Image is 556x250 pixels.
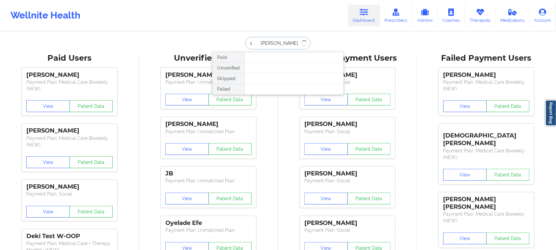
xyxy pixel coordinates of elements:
[165,227,252,234] p: Payment Plan : Unmatched Plan
[422,53,551,63] div: Failed Payment Users
[380,5,412,26] a: Prescribers
[26,191,113,197] p: Payment Plan : Social
[212,73,244,84] div: Skipped
[212,84,244,95] div: Failed
[212,63,244,73] div: Unverified
[26,233,113,240] div: Deki Test W-OOP
[208,94,252,106] button: Patient Data
[144,53,273,63] div: Unverified Users
[496,5,530,26] a: Medications
[443,211,530,224] p: Payment Plan : Medical Care Biweekly (NEW)
[26,79,113,92] p: Payment Plan : Medical Care Biweekly (NEW)
[165,79,252,85] p: Payment Plan : Unmatched Plan
[443,169,487,181] button: View
[304,227,391,234] p: Payment Plan : Social
[304,177,391,184] p: Payment Plan : Social
[69,100,113,112] button: Patient Data
[486,233,530,244] button: Patient Data
[208,143,252,155] button: Patient Data
[69,156,113,168] button: Patient Data
[212,52,244,63] div: Paid
[304,219,391,227] div: [PERSON_NAME]
[443,79,530,92] p: Payment Plan : Medical Care Biweekly (NEW)
[165,143,209,155] button: View
[443,147,530,161] p: Payment Plan : Medical Care Biweekly (NEW)
[26,135,113,148] p: Payment Plan : Medical Care Biweekly (NEW)
[165,128,252,135] p: Payment Plan : Unmatched Plan
[165,94,209,106] button: View
[304,120,391,128] div: [PERSON_NAME]
[438,5,465,26] a: Coaches
[165,177,252,184] p: Payment Plan : Unmatched Plan
[304,170,391,177] div: [PERSON_NAME]
[465,5,496,26] a: Therapists
[443,233,487,244] button: View
[26,71,113,79] div: [PERSON_NAME]
[208,193,252,204] button: Patient Data
[348,5,380,26] a: Dashboard
[486,169,530,181] button: Patient Data
[304,94,348,106] button: View
[165,193,209,204] button: View
[26,183,113,191] div: [PERSON_NAME]
[304,193,348,204] button: View
[165,120,252,128] div: [PERSON_NAME]
[304,128,391,135] p: Payment Plan : Social
[165,219,252,227] div: Oyelade Efe
[545,100,556,126] a: Report Bug
[304,79,391,85] p: Payment Plan : Social
[443,127,530,147] div: [DEMOGRAPHIC_DATA][PERSON_NAME]
[412,5,438,26] a: Admins
[347,193,391,204] button: Patient Data
[283,53,412,63] div: Skipped Payment Users
[347,143,391,155] button: Patient Data
[165,170,252,177] div: JB
[26,156,70,168] button: View
[486,100,530,112] button: Patient Data
[26,127,113,135] div: [PERSON_NAME]
[304,71,391,79] div: [PERSON_NAME]
[26,100,70,112] button: View
[69,206,113,218] button: Patient Data
[347,94,391,106] button: Patient Data
[304,143,348,155] button: View
[529,5,556,26] a: Account
[5,53,134,63] div: Paid Users
[165,71,252,79] div: [PERSON_NAME]
[443,71,530,79] div: [PERSON_NAME]
[26,206,70,218] button: View
[443,196,530,211] div: [PERSON_NAME] [PERSON_NAME]
[443,100,487,112] button: View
